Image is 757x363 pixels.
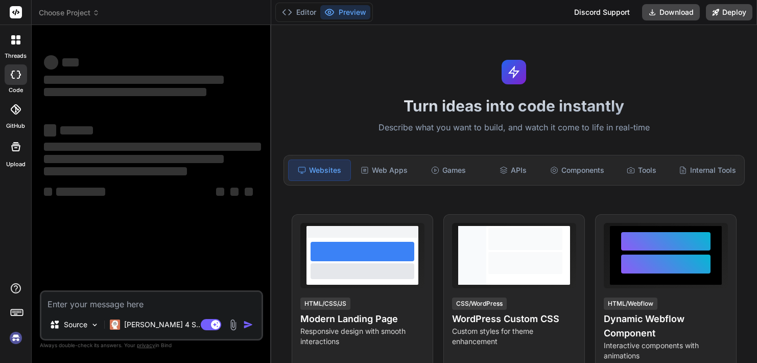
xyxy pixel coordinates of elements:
[44,188,52,196] span: ‌
[227,319,239,331] img: attachment
[6,122,25,130] label: GitHub
[546,160,608,181] div: Components
[110,320,120,330] img: Claude 4 Sonnet
[44,124,56,137] span: ‌
[7,329,25,347] img: signin
[642,4,700,20] button: Download
[124,320,200,330] p: [PERSON_NAME] 4 S..
[610,160,673,181] div: Tools
[6,160,26,169] label: Upload
[216,188,224,196] span: ‌
[675,160,740,181] div: Internal Tools
[452,298,507,310] div: CSS/WordPress
[230,188,239,196] span: ‌
[44,155,224,163] span: ‌
[90,321,99,329] img: Pick Models
[300,326,424,347] p: Responsive design with smooth interactions
[604,298,657,310] div: HTML/Webflow
[56,188,105,196] span: ‌
[5,52,27,60] label: threads
[44,143,261,151] span: ‌
[40,341,263,350] p: Always double-check its answers. Your in Bind
[44,167,187,175] span: ‌
[277,121,751,134] p: Describe what you want to build, and watch it come to life in real-time
[353,160,415,181] div: Web Apps
[706,4,752,20] button: Deploy
[482,160,544,181] div: APIs
[300,298,350,310] div: HTML/CSS/JS
[300,312,424,326] h4: Modern Landing Page
[9,86,23,95] label: code
[64,320,87,330] p: Source
[417,160,480,181] div: Games
[137,342,155,348] span: privacy
[245,188,253,196] span: ‌
[44,88,206,96] span: ‌
[452,312,576,326] h4: WordPress Custom CSS
[604,341,728,361] p: Interactive components with animations
[278,5,320,19] button: Editor
[60,126,93,134] span: ‌
[39,8,100,18] span: Choose Project
[604,312,728,341] h4: Dynamic Webflow Component
[44,55,58,70] span: ‌
[62,58,79,66] span: ‌
[320,5,370,19] button: Preview
[277,97,751,115] h1: Turn ideas into code instantly
[243,320,253,330] img: icon
[44,76,224,84] span: ‌
[288,160,351,181] div: Websites
[568,4,636,20] div: Discord Support
[452,326,576,347] p: Custom styles for theme enhancement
